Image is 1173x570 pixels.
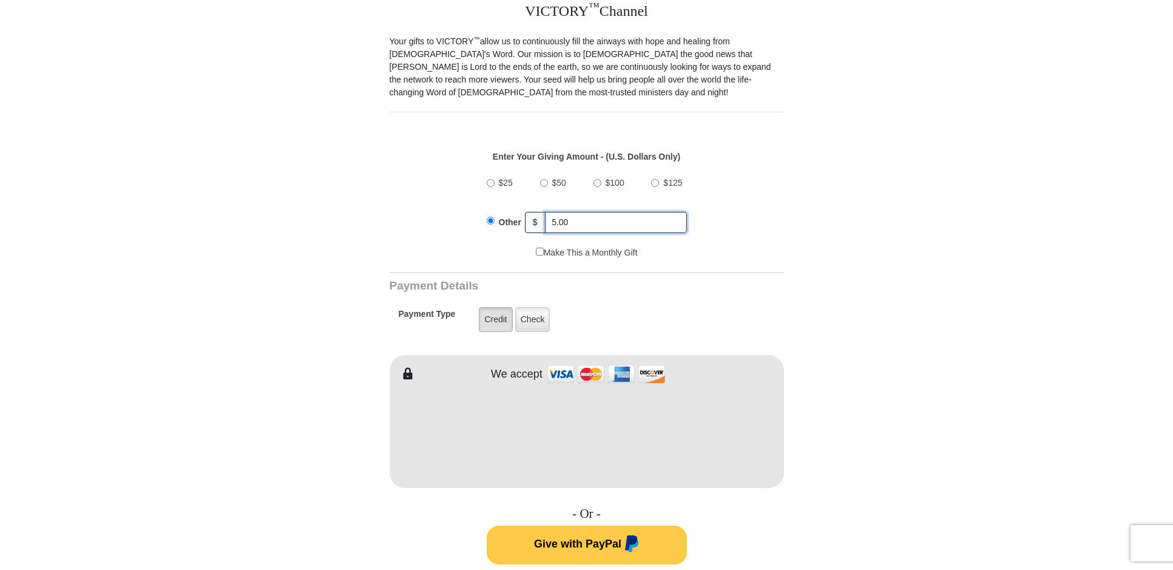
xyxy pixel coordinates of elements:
[474,35,481,42] sup: ™
[479,307,512,332] label: Credit
[499,178,513,188] span: $25
[545,212,687,233] input: Other Amount
[525,212,546,233] span: $
[515,307,550,332] label: Check
[390,506,784,521] h4: - Or -
[390,35,784,99] p: Your gifts to VICTORY allow us to continuously fill the airways with hope and healing from [DEMOG...
[536,248,544,256] input: Make This a Monthly Gift
[399,309,456,325] h5: Payment Type
[663,178,682,188] span: $125
[606,178,624,188] span: $100
[546,361,667,387] img: credit cards accepted
[536,246,638,259] label: Make This a Monthly Gift
[534,538,621,550] span: Give with PayPal
[589,1,600,13] sup: ™
[621,535,639,555] img: paypal
[499,217,521,227] span: Other
[493,152,680,161] strong: Enter Your Giving Amount - (U.S. Dollars Only)
[390,279,699,293] h3: Payment Details
[552,178,566,188] span: $50
[491,368,543,381] h4: We accept
[487,526,687,565] button: Give with PayPal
